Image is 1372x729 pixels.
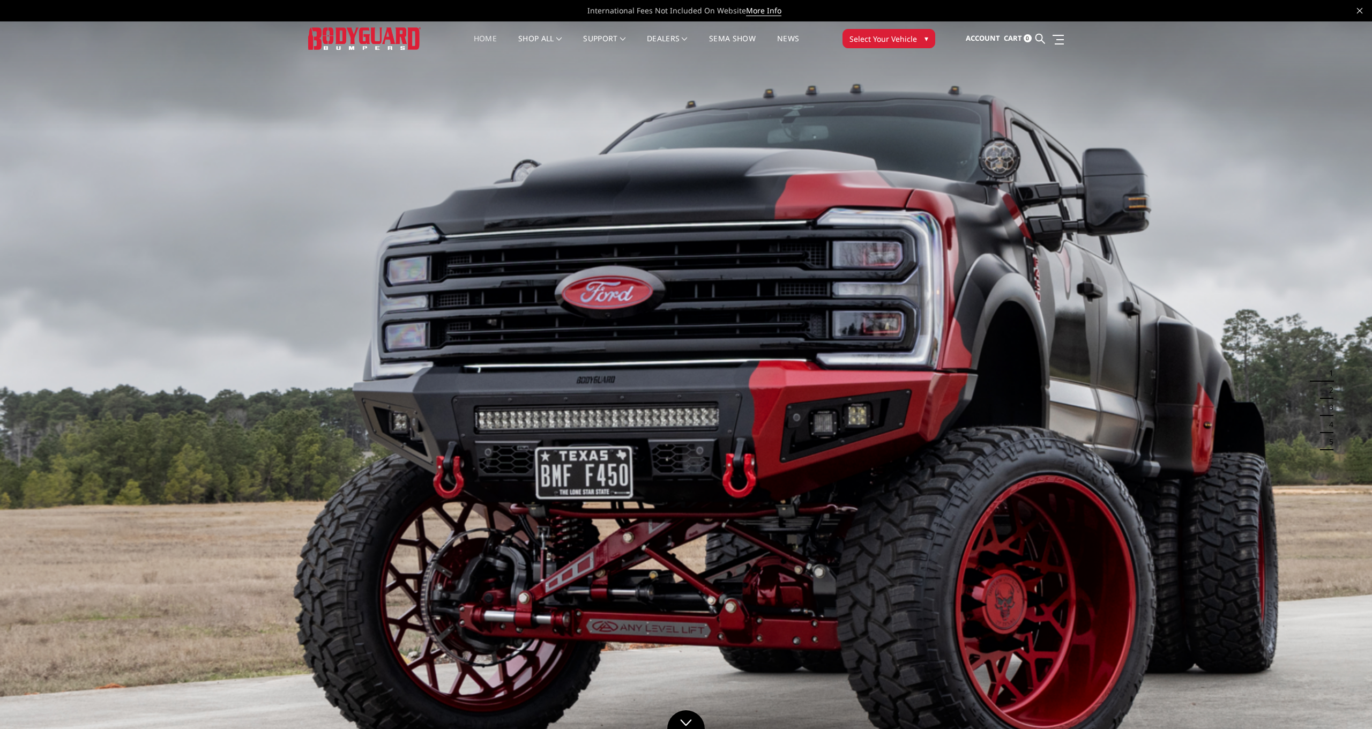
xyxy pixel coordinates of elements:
a: Support [583,35,625,56]
img: BODYGUARD BUMPERS [308,27,421,49]
button: 5 of 5 [1323,433,1333,450]
a: Click to Down [667,710,705,729]
a: Cart 0 [1004,24,1032,53]
button: 4 of 5 [1323,416,1333,433]
span: Select Your Vehicle [849,33,917,44]
a: SEMA Show [709,35,756,56]
button: 1 of 5 [1323,364,1333,382]
button: 2 of 5 [1323,382,1333,399]
a: Home [474,35,497,56]
button: Select Your Vehicle [842,29,935,48]
button: 3 of 5 [1323,399,1333,416]
a: News [777,35,799,56]
span: Cart [1004,33,1022,43]
a: shop all [518,35,562,56]
span: Account [966,33,1000,43]
span: 0 [1024,34,1032,42]
a: Account [966,24,1000,53]
a: Dealers [647,35,688,56]
a: More Info [746,5,781,16]
iframe: Chat Widget [1318,678,1372,729]
span: ▾ [924,33,928,44]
